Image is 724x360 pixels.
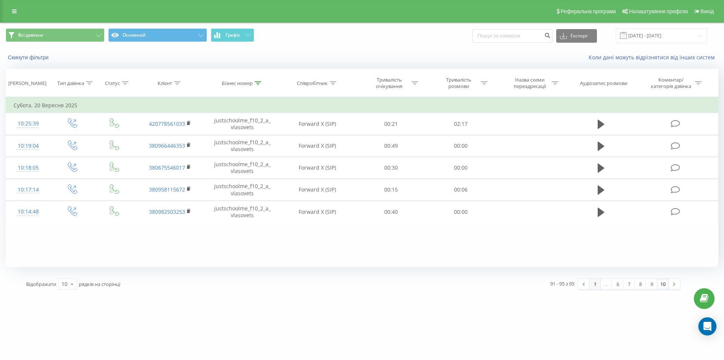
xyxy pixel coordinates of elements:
[426,201,495,223] td: 00:00
[369,77,410,90] div: Тривалість очікування
[426,113,495,135] td: 02:17
[149,164,185,171] a: 380675546017
[206,157,279,179] td: justschoolme_f10_2_a_vlasovets
[623,279,635,289] a: 7
[426,135,495,157] td: 00:00
[612,279,623,289] a: 6
[356,113,426,135] td: 00:21
[646,279,657,289] a: 9
[222,80,253,87] div: Бізнес номер
[26,281,56,287] span: Відображати
[472,29,552,43] input: Пошук за номером
[509,77,550,90] div: Назва схеми переадресації
[206,113,279,135] td: justschoolme_f10_2_a_vlasovets
[278,201,356,223] td: Forward X (SIP)
[105,80,120,87] div: Статус
[601,279,612,289] div: …
[278,135,356,157] td: Forward X (SIP)
[356,157,426,179] td: 00:30
[57,80,84,87] div: Тип дзвінка
[635,279,646,289] a: 8
[426,179,495,201] td: 00:06
[61,280,67,288] div: 10
[356,179,426,201] td: 00:15
[149,142,185,149] a: 380966446353
[206,135,279,157] td: justschoolme_f10_2_a_vlasovets
[698,317,716,335] div: Open Intercom Messenger
[18,32,43,38] span: Всі дзвінки
[225,32,240,38] span: Графік
[149,208,185,215] a: 380982503253
[14,204,43,219] div: 10:14:48
[6,28,104,42] button: Всі дзвінки
[14,182,43,197] div: 10:17:14
[550,280,574,287] div: 91 - 95 з 95
[6,98,718,113] td: Субота, 20 Вересня 2025
[701,8,714,14] span: Вихід
[158,80,172,87] div: Клієнт
[356,135,426,157] td: 00:49
[649,77,693,90] div: Коментар/категорія дзвінка
[206,201,279,223] td: justschoolme_f10_2_a_vlasovets
[14,139,43,153] div: 10:19:04
[149,120,185,127] a: 420778561033
[14,161,43,175] div: 10:18:05
[356,201,426,223] td: 00:40
[14,116,43,131] div: 10:25:39
[589,54,718,61] a: Коли дані можуть відрізнятися вiд інших систем
[211,28,254,42] button: Графік
[426,157,495,179] td: 00:00
[278,157,356,179] td: Forward X (SIP)
[6,54,52,61] button: Скинути фільтри
[580,80,627,87] div: Аудіозапис розмови
[108,28,207,42] button: Основний
[278,113,356,135] td: Forward X (SIP)
[297,80,328,87] div: Співробітник
[556,29,597,43] button: Експорт
[629,8,688,14] span: Налаштування профілю
[589,279,601,289] a: 1
[439,77,479,90] div: Тривалість розмови
[79,281,120,287] span: рядків на сторінці
[657,279,669,289] a: 10
[8,80,46,87] div: [PERSON_NAME]
[206,179,279,201] td: justschoolme_f10_2_a_vlasovets
[149,186,185,193] a: 380958115672
[278,179,356,201] td: Forward X (SIP)
[561,8,616,14] span: Реферальна програма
